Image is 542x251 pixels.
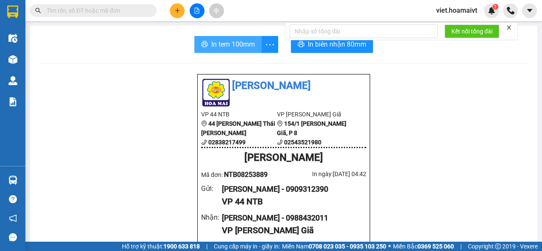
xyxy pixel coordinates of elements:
[211,39,255,50] span: In tem 100mm
[4,4,123,20] li: [PERSON_NAME]
[445,25,499,38] button: Kết nối tổng đài
[506,25,512,30] span: close
[9,195,17,203] span: question-circle
[222,224,359,237] div: VP [PERSON_NAME] Giã
[170,3,185,18] button: plus
[174,8,180,14] span: plus
[277,120,346,136] b: 154/1 [PERSON_NAME] Giã, P 8
[8,176,17,185] img: warehouse-icon
[201,78,366,94] li: [PERSON_NAME]
[309,243,386,250] strong: 0708 023 035 - 0935 103 250
[224,171,268,179] span: NTB08253889
[190,3,205,18] button: file-add
[201,41,208,49] span: printer
[206,242,207,251] span: |
[7,6,18,18] img: logo-vxr
[201,110,277,119] li: VP 44 NTB
[262,39,278,50] span: more
[194,36,262,53] button: printerIn tem 100mm
[213,8,219,14] span: aim
[9,214,17,222] span: notification
[201,169,284,180] div: Mã đơn:
[214,242,280,251] span: Cung cấp máy in - giấy in:
[58,56,64,62] span: environment
[58,36,113,55] li: VP [PERSON_NAME] Giã
[388,245,391,248] span: ⚪️
[526,7,534,14] span: caret-down
[222,183,359,195] div: [PERSON_NAME] - 0909312390
[8,34,17,43] img: warehouse-icon
[8,97,17,106] img: solution-icon
[194,8,200,14] span: file-add
[418,243,454,250] strong: 0369 525 060
[201,139,207,145] span: phone
[201,120,275,136] b: 44 [PERSON_NAME] Thái [PERSON_NAME]
[492,4,498,10] sup: 1
[277,121,283,127] span: environment
[122,242,200,251] span: Hỗ trợ kỹ thuật:
[284,169,366,179] div: In ngày: [DATE] 04:42
[522,3,537,18] button: caret-down
[507,7,514,14] img: phone-icon
[290,25,438,38] input: Nhập số tổng đài
[8,55,17,64] img: warehouse-icon
[222,212,359,224] div: [PERSON_NAME] - 0988432011
[451,27,492,36] span: Kết nối tổng đài
[308,39,366,50] span: In biên nhận 80mm
[9,233,17,241] span: message
[201,121,207,127] span: environment
[291,36,373,53] button: printerIn biên nhận 80mm
[277,110,353,119] li: VP [PERSON_NAME] Giã
[298,41,304,49] span: printer
[277,139,283,145] span: phone
[429,5,484,16] span: viet.hoamaivt
[222,195,359,208] div: VP 44 NTB
[201,78,231,108] img: logo.jpg
[495,243,501,249] span: copyright
[209,3,224,18] button: aim
[460,242,462,251] span: |
[261,36,278,53] button: more
[47,6,147,15] input: Tìm tên, số ĐT hoặc mã đơn
[58,56,104,81] b: 154/1 [PERSON_NAME] Giã, P 8
[393,242,454,251] span: Miền Bắc
[8,76,17,85] img: warehouse-icon
[282,242,386,251] span: Miền Nam
[201,150,366,166] div: [PERSON_NAME]
[488,7,495,14] img: icon-new-feature
[4,47,10,53] span: environment
[494,4,497,10] span: 1
[4,4,34,34] img: logo.jpg
[163,243,200,250] strong: 1900 633 818
[4,36,58,45] li: VP 44 NTB
[284,139,321,146] b: 02543521980
[208,139,246,146] b: 02838217499
[201,212,222,223] div: Nhận :
[35,8,41,14] span: search
[201,183,222,194] div: Gửi :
